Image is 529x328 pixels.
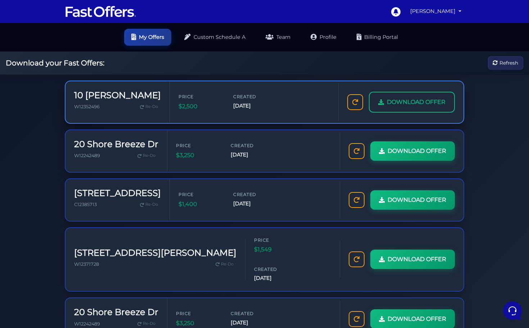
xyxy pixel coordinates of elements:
span: W12352496 [74,104,100,109]
span: Created [231,142,274,149]
span: $1,400 [178,200,222,209]
span: Fast Offers Support [30,79,110,87]
span: C12385713 [74,202,97,207]
a: Re-Do [135,151,158,160]
span: [DATE] [231,151,274,159]
span: Re-Do [145,201,158,208]
p: Messages [62,241,82,247]
p: Help [112,241,121,247]
h3: 10 [PERSON_NAME] [74,90,161,101]
span: DOWNLOAD OFFER [388,314,446,324]
span: $2,500 [178,102,222,111]
span: Created [233,93,276,100]
button: Refresh [488,56,523,70]
span: Your Conversations [12,40,58,46]
span: [DATE] [233,102,276,110]
span: Re-Do [143,152,155,159]
h2: Hello [PERSON_NAME] 👋 [6,6,121,29]
span: Re-Do [221,261,234,268]
a: See all [116,40,132,46]
p: You: I just want that on 1 page, and when I do fast offers to only have it on Schedule A page 1. ... [30,88,110,95]
a: DOWNLOAD OFFER [370,141,455,161]
span: Price [176,310,219,317]
span: Price [176,142,219,149]
a: Re-Do [213,260,236,269]
span: Re-Do [143,320,155,327]
span: Created [233,191,276,198]
a: DOWNLOAD OFFER [369,92,455,113]
span: [DATE] [231,319,274,327]
button: Messages [50,231,94,247]
h2: Download your Fast Offers: [6,59,104,67]
button: Start a Conversation [12,101,132,115]
h3: 20 Shore Breeze Dr [74,307,158,318]
a: My Offers [124,29,171,46]
a: Profile [303,29,344,46]
span: $3,250 [176,319,219,328]
span: W12242489 [74,153,100,158]
span: [DATE] [233,200,276,208]
a: Re-Do [137,102,161,111]
p: Home [22,241,34,247]
a: [PERSON_NAME] [407,4,464,18]
span: DOWNLOAD OFFER [388,255,446,264]
img: dark [12,53,26,67]
span: DOWNLOAD OFFER [388,195,446,205]
p: You: I know I can change it on PDF I just want it to always be like this since I have to change e... [30,60,110,68]
span: Refresh [499,59,518,67]
a: Custom Schedule A [177,29,253,46]
span: Price [254,237,297,243]
input: Search for an Article... [16,145,118,152]
h3: [STREET_ADDRESS][PERSON_NAME] [74,248,236,258]
span: DOWNLOAD OFFER [387,97,446,107]
p: 8mo ago [115,79,132,86]
span: Start a Conversation [52,105,101,111]
span: [DATE] [254,274,297,282]
span: Aura [30,52,110,59]
a: AuraYou:I know I can change it on PDF I just want it to always be like this since I have to chang... [9,49,135,70]
span: Created [231,310,274,317]
a: Fast Offers SupportYou:I just want that on 1 page, and when I do fast offers to only have it on S... [9,77,135,98]
span: Price [178,93,222,100]
h3: 20 Shore Breeze Dr [74,139,158,150]
a: Open Help Center [90,130,132,136]
a: DOWNLOAD OFFER [370,190,455,210]
span: Price [178,191,222,198]
p: 5mo ago [115,52,132,58]
span: $3,250 [176,151,219,160]
span: Find an Answer [12,130,49,136]
span: Created [254,266,297,273]
span: W12371728 [74,261,99,267]
span: $1,549 [254,245,297,254]
a: DOWNLOAD OFFER [370,250,455,269]
span: W12242489 [74,321,100,327]
iframe: Customerly Messenger Launcher [502,300,523,322]
a: Billing Portal [349,29,405,46]
img: dark [12,80,26,95]
h3: [STREET_ADDRESS] [74,188,161,199]
button: Help [94,231,138,247]
span: Re-Do [145,104,158,110]
a: Re-Do [137,200,161,209]
button: Home [6,231,50,247]
span: DOWNLOAD OFFER [388,146,446,156]
a: Team [258,29,298,46]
